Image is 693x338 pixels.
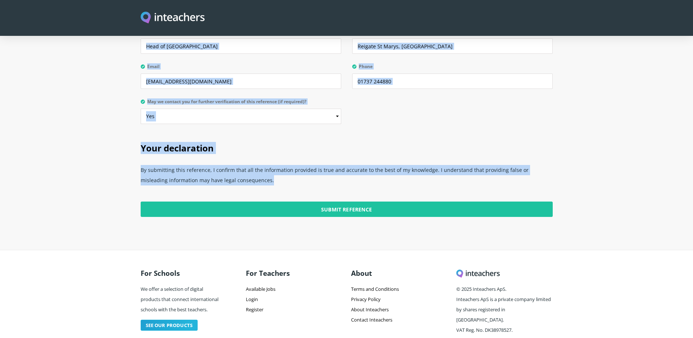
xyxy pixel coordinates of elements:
a: Available Jobs [246,286,275,292]
a: Privacy Policy [351,296,381,303]
h3: About [351,266,448,281]
p: © 2025 Inteachers ApS. Inteachers ApS is a private company limited by shares registered in [GEOGR... [456,281,553,337]
h3: For Schools [141,266,222,281]
a: Register [246,306,263,313]
a: Contact Inteachers [351,316,392,323]
p: We offer a selection of digital products that connect international schools with the best teachers. [141,281,222,317]
a: Visit this site's homepage [141,12,205,25]
img: Inteachers [141,12,205,25]
label: May we contact you for further verification of this reference (if required)? [141,99,341,109]
p: By submitting this reference, I confirm that all the information provided is true and accurate to... [141,162,553,193]
label: Email [141,64,341,74]
span: Your declaration [141,142,214,154]
h3: For Teachers [246,266,342,281]
label: Phone [352,64,553,74]
a: About Inteachers [351,306,389,313]
input: Submit Reference [141,202,553,217]
a: Terms and Conditions [351,286,399,292]
a: Login [246,296,258,303]
a: See our products [141,320,198,331]
h3: Inteachers [456,266,553,281]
